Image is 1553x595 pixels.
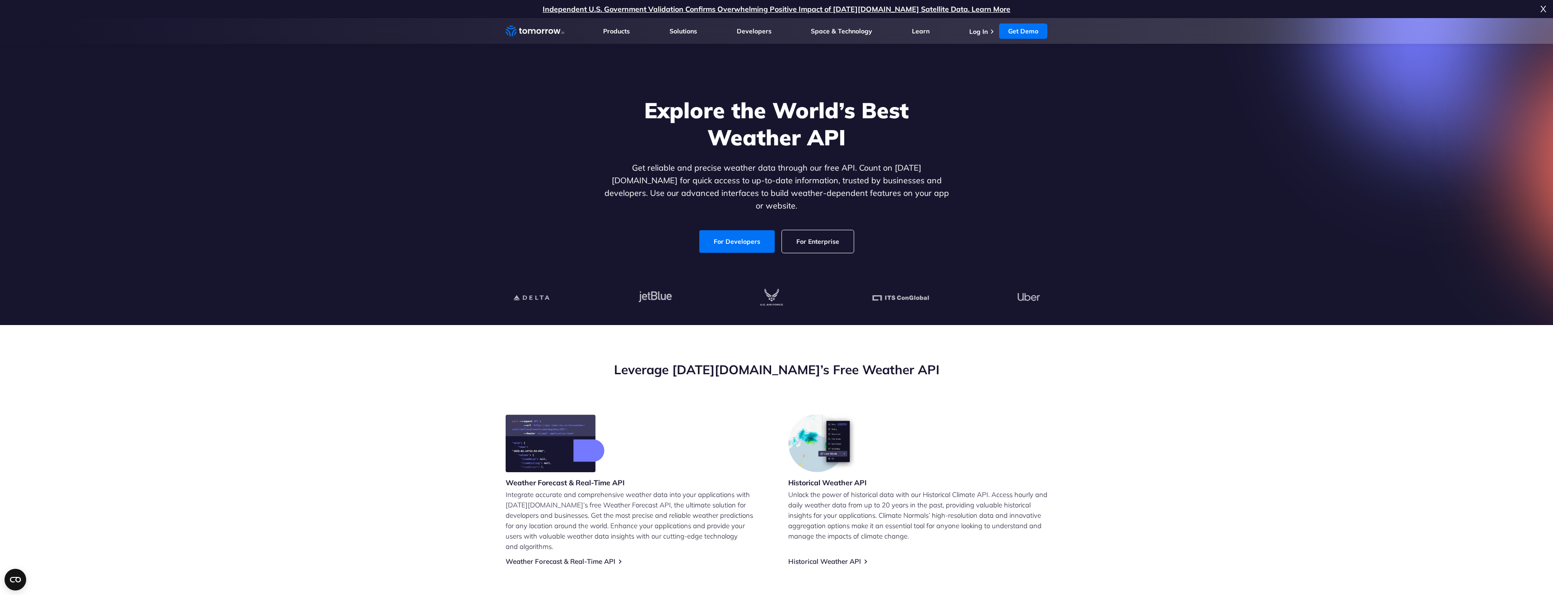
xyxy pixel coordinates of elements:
a: Weather Forecast & Real-Time API [506,557,615,566]
a: For Developers [699,230,775,253]
a: Get Demo [999,23,1047,39]
a: Space & Technology [811,27,872,35]
h2: Leverage [DATE][DOMAIN_NAME]’s Free Weather API [506,361,1047,378]
p: Integrate accurate and comprehensive weather data into your applications with [DATE][DOMAIN_NAME]... [506,489,765,552]
h3: Weather Forecast & Real-Time API [506,478,625,488]
a: Products [603,27,630,35]
h3: Historical Weather API [788,478,867,488]
p: Unlock the power of historical data with our Historical Climate API. Access hourly and daily weat... [788,489,1047,541]
a: Historical Weather API [788,557,861,566]
p: Get reliable and precise weather data through our free API. Count on [DATE][DOMAIN_NAME] for quic... [602,162,951,212]
a: Log In [969,28,988,36]
a: Developers [737,27,772,35]
button: Open CMP widget [5,569,26,590]
a: Home link [506,24,564,38]
a: For Enterprise [782,230,854,253]
h1: Explore the World’s Best Weather API [602,97,951,151]
a: Solutions [670,27,697,35]
a: Learn [912,27,930,35]
a: Independent U.S. Government Validation Confirms Overwhelming Positive Impact of [DATE][DOMAIN_NAM... [543,5,1010,14]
